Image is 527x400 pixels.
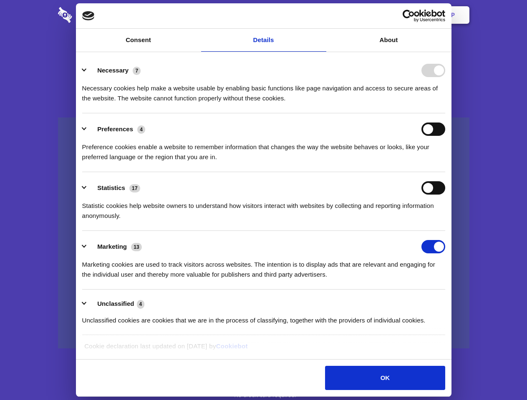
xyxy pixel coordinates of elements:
img: logo [82,11,95,20]
div: Necessary cookies help make a website usable by enabling basic functions like page navigation and... [82,77,445,103]
button: Statistics (17) [82,181,146,195]
a: Consent [76,29,201,52]
iframe: Drift Widget Chat Controller [485,358,517,390]
div: Unclassified cookies are cookies that we are in the process of classifying, together with the pro... [82,309,445,325]
label: Statistics [97,184,125,191]
label: Marketing [97,243,127,250]
div: Statistic cookies help website owners to understand how visitors interact with websites by collec... [82,195,445,221]
a: Contact [338,2,377,28]
button: OK [325,366,445,390]
button: Unclassified (4) [82,299,150,309]
h1: Eliminate Slack Data Loss. [58,37,469,67]
button: Necessary (7) [82,64,146,77]
h4: Auto-redaction of sensitive data, encrypted data sharing and self-destructing private chats. Shar... [58,76,469,103]
div: Preference cookies enable a website to remember information that changes the way the website beha... [82,136,445,162]
label: Preferences [97,125,133,132]
img: logo-wordmark-white-trans-d4663122ce5f474addd5e946df7df03e33cb6a1c49d2221995e7729f52c070b2.svg [58,7,129,23]
button: Marketing (13) [82,240,147,253]
span: 7 [133,67,141,75]
span: 4 [137,300,145,308]
a: Usercentrics Cookiebot - opens in a new window [372,10,445,22]
span: 17 [129,184,140,192]
div: Cookie declaration last updated on [DATE] by [78,341,449,357]
div: Marketing cookies are used to track visitors across websites. The intention is to display ads tha... [82,253,445,280]
label: Necessary [97,67,129,74]
a: Login [378,2,415,28]
a: About [326,29,451,52]
button: Preferences (4) [82,122,151,136]
a: Cookiebot [216,342,248,350]
a: Pricing [245,2,281,28]
span: 13 [131,243,142,251]
span: 4 [137,125,145,134]
a: Wistia video thumbnail [58,117,469,349]
a: Details [201,29,326,52]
